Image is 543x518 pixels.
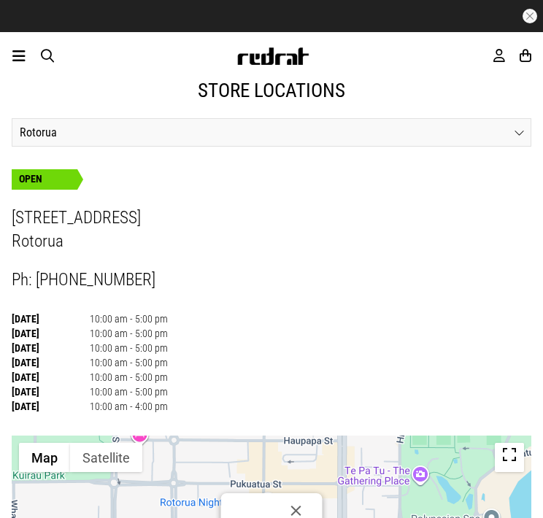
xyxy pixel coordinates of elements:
td: 10:00 am - 5:00 pm [90,341,168,355]
h3: [STREET_ADDRESS] Rotorua [12,206,531,253]
button: Toggle fullscreen view [495,443,524,472]
h1: store locations [12,79,531,104]
td: 10:00 am - 5:00 pm [90,384,168,399]
div: OPEN [12,169,77,190]
td: 10:00 am - 4:00 pm [90,399,168,414]
span: Ph: [PHONE_NUMBER] [12,270,155,290]
th: [DATE] [12,355,90,370]
th: [DATE] [12,341,90,355]
iframe: Customer reviews powered by Trustpilot [162,9,381,23]
th: [DATE] [12,312,90,326]
td: 10:00 am - 5:00 pm [90,370,168,384]
button: Open LiveChat chat widget [12,6,55,50]
th: [DATE] [12,370,90,384]
th: [DATE] [12,399,90,414]
th: [DATE] [12,384,90,399]
button: Show street map [19,443,70,472]
h3: Rotorua [12,119,531,146]
th: [DATE] [12,326,90,341]
td: 10:00 am - 5:00 pm [90,326,168,341]
td: 10:00 am - 5:00 pm [90,312,168,326]
img: Redrat logo [236,47,309,65]
button: Show satellite imagery [70,443,142,472]
td: 10:00 am - 5:00 pm [90,355,168,370]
